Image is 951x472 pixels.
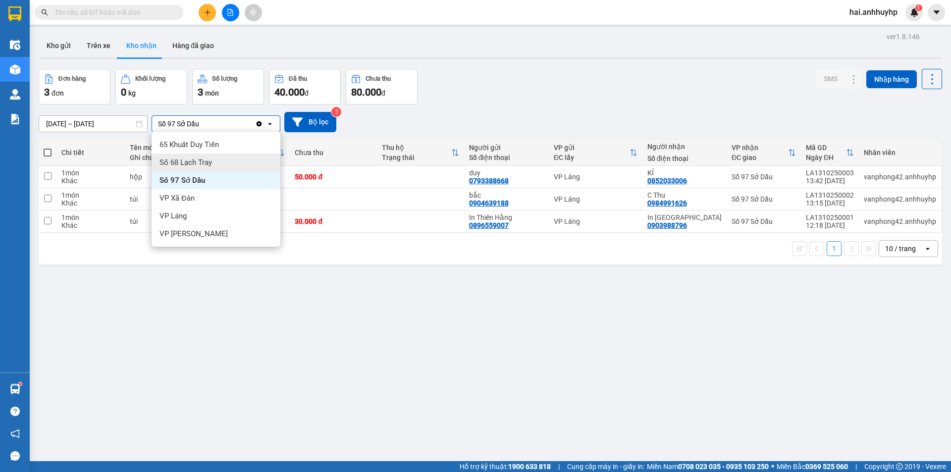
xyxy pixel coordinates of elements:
[732,195,796,203] div: Số 97 Sở Dầu
[10,451,20,461] span: message
[777,461,848,472] span: Miền Bắc
[806,221,854,229] div: 12:18 [DATE]
[647,199,687,207] div: 0984991626
[469,144,544,152] div: Người gửi
[469,199,509,207] div: 0904639188
[647,221,687,229] div: 0903988796
[79,34,118,57] button: Trên xe
[192,69,264,105] button: Số lượng3món
[827,241,842,256] button: 1
[152,132,280,247] ul: Menu
[61,213,120,221] div: 1 món
[727,140,801,166] th: Toggle SortBy
[61,199,120,207] div: Khác
[121,86,126,98] span: 0
[806,154,846,161] div: Ngày ĐH
[806,191,854,199] div: LA1310250002
[205,89,219,97] span: món
[469,169,544,177] div: duy
[377,140,464,166] th: Toggle SortBy
[10,89,20,100] img: warehouse-icon
[647,213,722,221] div: In Trường Phú
[204,9,211,16] span: plus
[10,429,20,438] span: notification
[10,407,20,416] span: question-circle
[932,8,941,17] span: caret-down
[549,140,642,166] th: Toggle SortBy
[39,34,79,57] button: Kho gửi
[266,120,274,128] svg: open
[771,465,774,469] span: ⚪️
[806,169,854,177] div: LA1310250003
[469,154,544,161] div: Số điện thoại
[806,144,846,152] div: Mã GD
[732,144,788,152] div: VP nhận
[10,384,20,394] img: warehouse-icon
[295,149,372,157] div: Chưa thu
[801,140,859,166] th: Toggle SortBy
[164,34,222,57] button: Hàng đã giao
[558,461,560,472] span: |
[567,461,644,472] span: Cung cấp máy in - giấy in:
[647,461,769,472] span: Miền Nam
[678,463,769,471] strong: 0708 023 035 - 0935 103 250
[269,69,341,105] button: Đã thu40.000đ
[10,64,20,75] img: warehouse-icon
[10,40,20,50] img: warehouse-icon
[896,463,903,470] span: copyright
[885,244,916,254] div: 10 / trang
[382,154,451,161] div: Trạng thái
[469,221,509,229] div: 0896559007
[928,4,945,21] button: caret-down
[222,4,239,21] button: file-add
[732,217,796,225] div: Số 97 Sở Dầu
[469,213,544,221] div: In Thiên Hằng
[159,175,205,185] span: Số 97 Sở Dầu
[130,217,200,225] div: túi
[864,217,936,225] div: vanphong42.anhhuyhp
[917,4,920,11] span: 1
[366,75,391,82] div: Chưa thu
[469,177,509,185] div: 0793388668
[61,8,136,40] strong: CHUYỂN PHÁT NHANH VIP ANH HUY
[806,213,854,221] div: LA1310250001
[284,112,336,132] button: Bộ lọc
[295,217,372,225] div: 30.000 đ
[10,114,20,124] img: solution-icon
[128,89,136,97] span: kg
[554,154,630,161] div: ĐC lấy
[227,9,234,16] span: file-add
[508,463,551,471] strong: 1900 633 818
[274,86,305,98] span: 40.000
[200,119,201,129] input: Selected Số 97 Sở Dầu.
[19,382,22,385] sup: 1
[130,173,200,181] div: hộp
[295,173,372,181] div: 50.000 đ
[864,149,936,157] div: Nhân viên
[864,173,936,181] div: vanphong42.anhhuyhp
[130,195,200,203] div: túi
[54,7,171,18] input: Tìm tên, số ĐT hoặc mã đơn
[8,6,21,21] img: logo-vxr
[915,4,922,11] sup: 1
[647,169,722,177] div: KỈ
[647,155,722,162] div: Số điện thoại
[647,191,722,199] div: C Thu
[118,34,164,57] button: Kho nhận
[41,9,48,16] span: search
[199,4,216,21] button: plus
[647,177,687,185] div: 0852033006
[331,107,341,117] sup: 3
[61,169,120,177] div: 1 món
[305,89,309,97] span: đ
[554,217,637,225] div: VP Láng
[469,191,544,199] div: bắc
[52,89,64,97] span: đơn
[58,75,86,82] div: Đơn hàng
[647,143,722,151] div: Người nhận
[806,177,854,185] div: 13:42 [DATE]
[842,6,905,18] span: hai.anhhuyhp
[554,144,630,152] div: VP gửi
[56,43,142,78] span: Chuyển phát nhanh: [GEOGRAPHIC_DATA] - [GEOGRAPHIC_DATA]
[864,195,936,203] div: vanphong42.anhhuyhp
